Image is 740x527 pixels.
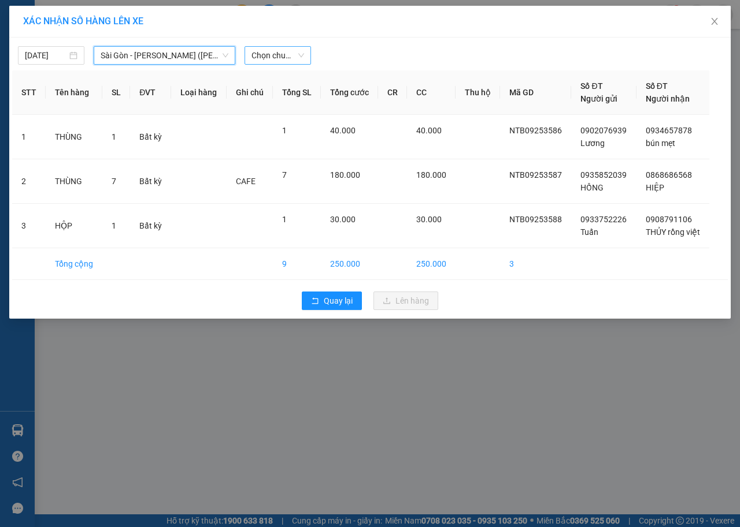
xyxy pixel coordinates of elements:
[12,204,46,248] td: 3
[330,215,356,224] span: 30.000
[646,139,675,148] span: bún mẹt
[99,11,127,23] span: Nhận:
[10,24,91,38] div: phước
[10,10,91,24] div: 44 NTB
[99,74,116,86] span: DĐ:
[99,10,180,38] div: HANG NGOAI
[116,68,179,88] span: HỘI BÀI
[282,126,287,135] span: 1
[373,291,438,310] button: uploadLên hàng
[646,215,692,224] span: 0908791106
[130,159,171,204] td: Bất kỳ
[378,70,407,115] th: CR
[12,115,46,159] td: 1
[227,70,273,115] th: Ghi chú
[46,248,102,280] td: Tổng cộng
[101,47,228,64] span: Sài Gòn - Vũng Tàu (Hàng Hoá)
[302,291,362,310] button: rollbackQuay lại
[10,38,91,54] div: 0363781670
[112,132,116,141] span: 1
[416,215,442,224] span: 30.000
[99,38,180,51] div: sư PHƯỚC
[282,215,287,224] span: 1
[416,170,446,180] span: 180.000
[509,215,562,224] span: NTB09253588
[710,17,719,26] span: close
[102,70,130,115] th: SL
[46,70,102,115] th: Tên hàng
[580,227,598,237] span: Tuấn
[251,47,304,64] span: Chọn chuyến
[12,159,46,204] td: 2
[407,70,456,115] th: CC
[273,248,321,280] td: 9
[112,177,116,186] span: 7
[273,70,321,115] th: Tổng SL
[46,159,102,204] td: THÙNG
[500,70,571,115] th: Mã GD
[282,170,287,180] span: 7
[130,204,171,248] td: Bất kỳ
[25,49,67,62] input: 13/09/2025
[646,126,692,135] span: 0934657878
[698,6,731,38] button: Close
[311,297,319,306] span: rollback
[46,115,102,159] td: THÙNG
[407,248,456,280] td: 250.000
[112,221,116,230] span: 1
[580,126,627,135] span: 0902076939
[23,16,143,27] span: XÁC NHẬN SỐ HÀNG LÊN XE
[321,248,378,280] td: 250.000
[646,170,692,180] span: 0868686568
[509,170,562,180] span: NTB09253587
[580,183,604,192] span: HỒNG
[500,248,571,280] td: 3
[580,81,602,91] span: Số ĐT
[330,170,360,180] span: 180.000
[330,126,356,135] span: 40.000
[509,126,562,135] span: NTB09253586
[130,70,171,115] th: ĐVT
[580,94,617,103] span: Người gửi
[236,177,256,186] span: CAFE
[222,52,229,59] span: down
[324,294,353,307] span: Quay lại
[416,126,442,135] span: 40.000
[646,94,690,103] span: Người nhận
[130,115,171,159] td: Bất kỳ
[646,227,700,237] span: THỦY rồng việt
[12,70,46,115] th: STT
[456,70,500,115] th: Thu hộ
[99,51,180,68] div: 0931452199
[10,11,28,23] span: Gửi:
[580,215,627,224] span: 0933752226
[46,204,102,248] td: HỘP
[171,70,226,115] th: Loại hàng
[580,170,627,180] span: 0935852039
[646,183,664,192] span: HIỆP
[646,81,668,91] span: Số ĐT
[321,70,378,115] th: Tổng cước
[580,139,605,148] span: Lương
